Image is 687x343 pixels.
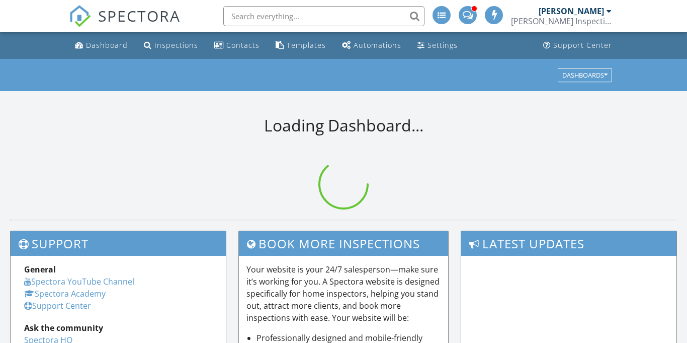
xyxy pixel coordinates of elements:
a: SPECTORA [69,14,181,35]
div: Support Center [553,40,612,50]
a: Settings [413,36,462,55]
h3: Book More Inspections [239,231,448,256]
div: Dashboards [562,72,608,79]
div: Ackerman Inspections & Consulting [511,16,612,26]
div: Automations [354,40,401,50]
div: Ask the community [24,322,212,334]
a: Dashboard [71,36,132,55]
button: Dashboards [558,68,612,82]
a: Automations (Advanced) [338,36,405,55]
span: SPECTORA [98,5,181,26]
img: The Best Home Inspection Software - Spectora [69,5,91,27]
div: Contacts [226,40,260,50]
a: Support Center [24,300,91,311]
a: Inspections [140,36,202,55]
div: Settings [427,40,458,50]
h3: Latest Updates [461,231,676,256]
a: Spectora Academy [24,288,106,299]
div: Inspections [154,40,198,50]
p: Your website is your 24/7 salesperson—make sure it’s working for you. A Spectora website is desig... [246,263,441,324]
a: Contacts [210,36,264,55]
a: Templates [272,36,330,55]
h3: Support [11,231,226,256]
div: [PERSON_NAME] [539,6,604,16]
strong: General [24,264,56,275]
a: Support Center [539,36,616,55]
a: Spectora YouTube Channel [24,276,134,287]
input: Search everything... [223,6,424,26]
div: Dashboard [86,40,128,50]
div: Templates [287,40,326,50]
